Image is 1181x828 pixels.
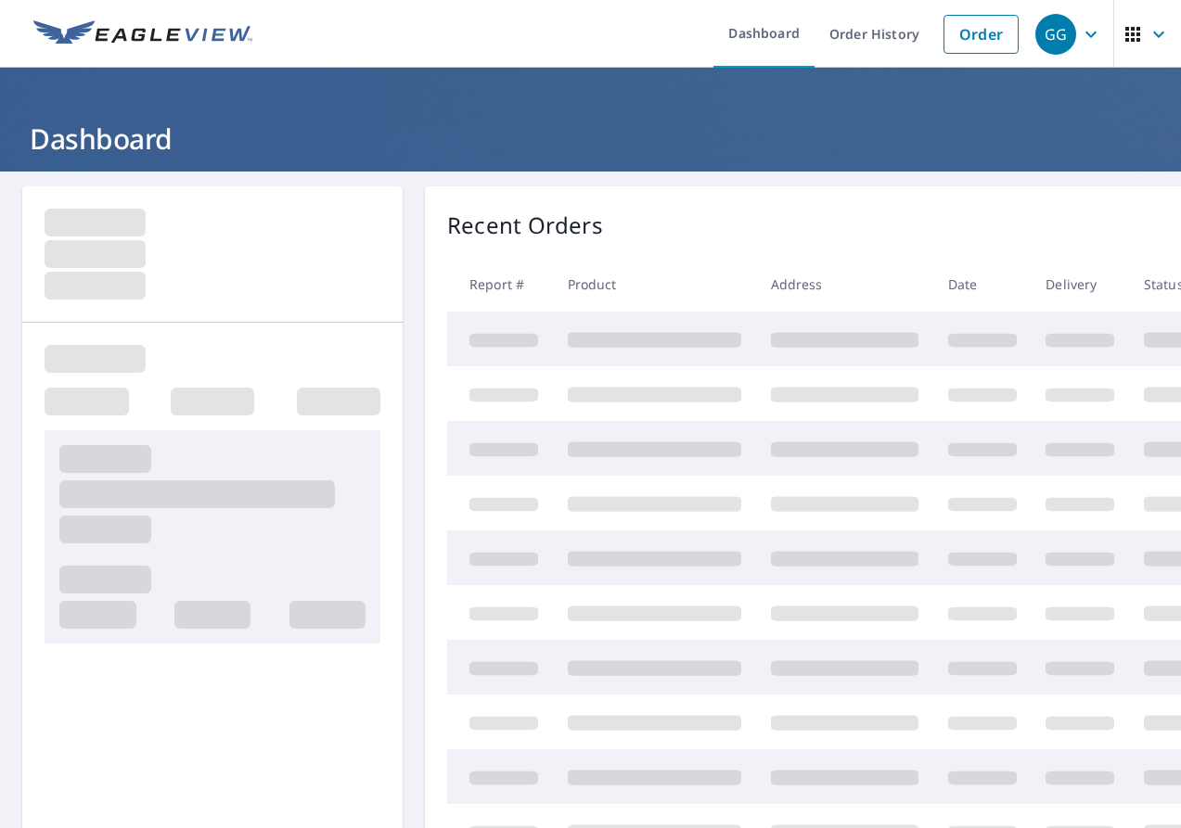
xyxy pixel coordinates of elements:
img: EV Logo [33,20,252,48]
th: Address [756,257,933,312]
h1: Dashboard [22,120,1159,158]
th: Report # [447,257,553,312]
a: Order [944,15,1019,54]
div: GG [1035,14,1076,55]
th: Delivery [1031,257,1129,312]
th: Product [553,257,756,312]
p: Recent Orders [447,209,603,242]
th: Date [933,257,1032,312]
